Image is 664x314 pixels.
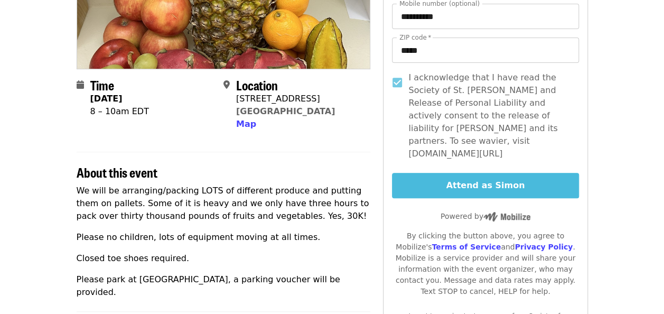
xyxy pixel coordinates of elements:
[90,105,149,118] div: 8 – 10am EDT
[77,80,84,90] i: calendar icon
[77,163,157,181] span: About this event
[392,230,578,297] div: By clicking the button above, you agree to Mobilize's and . Mobilize is a service provider and wi...
[236,76,278,94] span: Location
[392,173,578,198] button: Attend as Simon
[77,184,371,223] p: We will be arranging/packing LOTS of different produce and putting them on pallets. Some of it is...
[236,106,335,116] a: [GEOGRAPHIC_DATA]
[90,76,114,94] span: Time
[392,4,578,29] input: Mobile number (optional)
[515,243,573,251] a: Privacy Policy
[77,252,371,265] p: Closed toe shoes required.
[236,119,256,129] span: Map
[432,243,501,251] a: Terms of Service
[77,231,371,244] p: Please no children, lots of equipment moving at all times.
[483,212,530,221] img: Powered by Mobilize
[441,212,530,220] span: Powered by
[399,1,480,7] label: Mobile number (optional)
[77,273,371,299] p: Please park at [GEOGRAPHIC_DATA], a parking voucher will be provided.
[223,80,230,90] i: map-marker-alt icon
[236,93,335,105] div: [STREET_ADDRESS]
[408,71,570,160] span: I acknowledge that I have read the Society of St. [PERSON_NAME] and Release of Personal Liability...
[392,38,578,63] input: ZIP code
[236,118,256,131] button: Map
[90,94,123,104] strong: [DATE]
[399,34,431,41] label: ZIP code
